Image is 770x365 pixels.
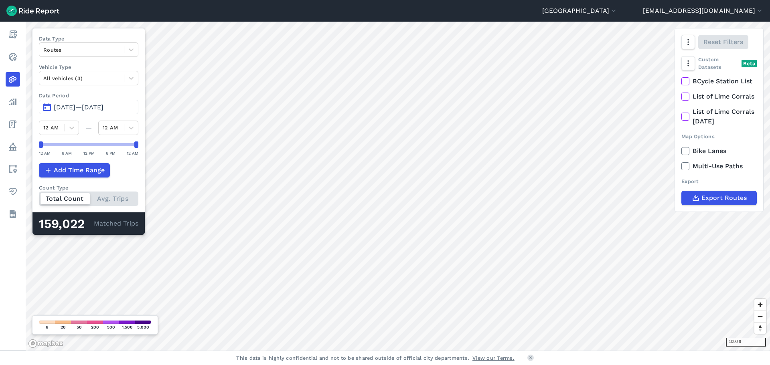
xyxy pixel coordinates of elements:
[6,184,20,199] a: Health
[83,149,95,157] div: 12 PM
[681,133,757,140] div: Map Options
[26,22,770,351] canvas: Map
[106,149,115,157] div: 6 PM
[6,72,20,87] a: Heatmaps
[681,177,757,185] div: Export
[39,219,94,229] div: 159,022
[39,149,51,157] div: 12 AM
[39,63,138,71] label: Vehicle Type
[28,339,63,348] a: Mapbox logo
[6,207,20,221] a: Datasets
[681,56,757,71] div: Custom Datasets
[6,27,20,42] a: Report
[681,107,757,126] label: List of Lime Corrals [DATE]
[681,146,757,156] label: Bike Lanes
[6,117,20,131] a: Fees
[39,184,138,192] div: Count Type
[472,354,515,362] a: View our Terms.
[701,193,747,203] span: Export Routes
[542,6,618,16] button: [GEOGRAPHIC_DATA]
[681,161,757,171] label: Multi-Use Paths
[32,212,145,235] div: Matched Trips
[39,163,110,177] button: Add Time Range
[6,162,20,176] a: Areas
[754,299,766,311] button: Zoom in
[54,103,103,111] span: [DATE]—[DATE]
[698,35,748,49] button: Reset Filters
[643,6,764,16] button: [EMAIL_ADDRESS][DOMAIN_NAME]
[62,149,72,157] div: 6 AM
[681,191,757,205] button: Export Routes
[39,100,138,114] button: [DATE]—[DATE]
[6,50,20,64] a: Realtime
[6,6,59,16] img: Ride Report
[39,92,138,99] label: Data Period
[6,95,20,109] a: Analyze
[54,165,105,175] span: Add Time Range
[39,35,138,42] label: Data Type
[127,149,138,157] div: 12 AM
[79,123,98,133] div: —
[742,60,757,67] div: Beta
[681,77,757,86] label: BCycle Station List
[6,139,20,154] a: Policy
[726,338,766,347] div: 1000 ft
[754,311,766,322] button: Zoom out
[754,322,766,334] button: Reset bearing to north
[681,92,757,101] label: List of Lime Corrals
[703,37,743,47] span: Reset Filters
